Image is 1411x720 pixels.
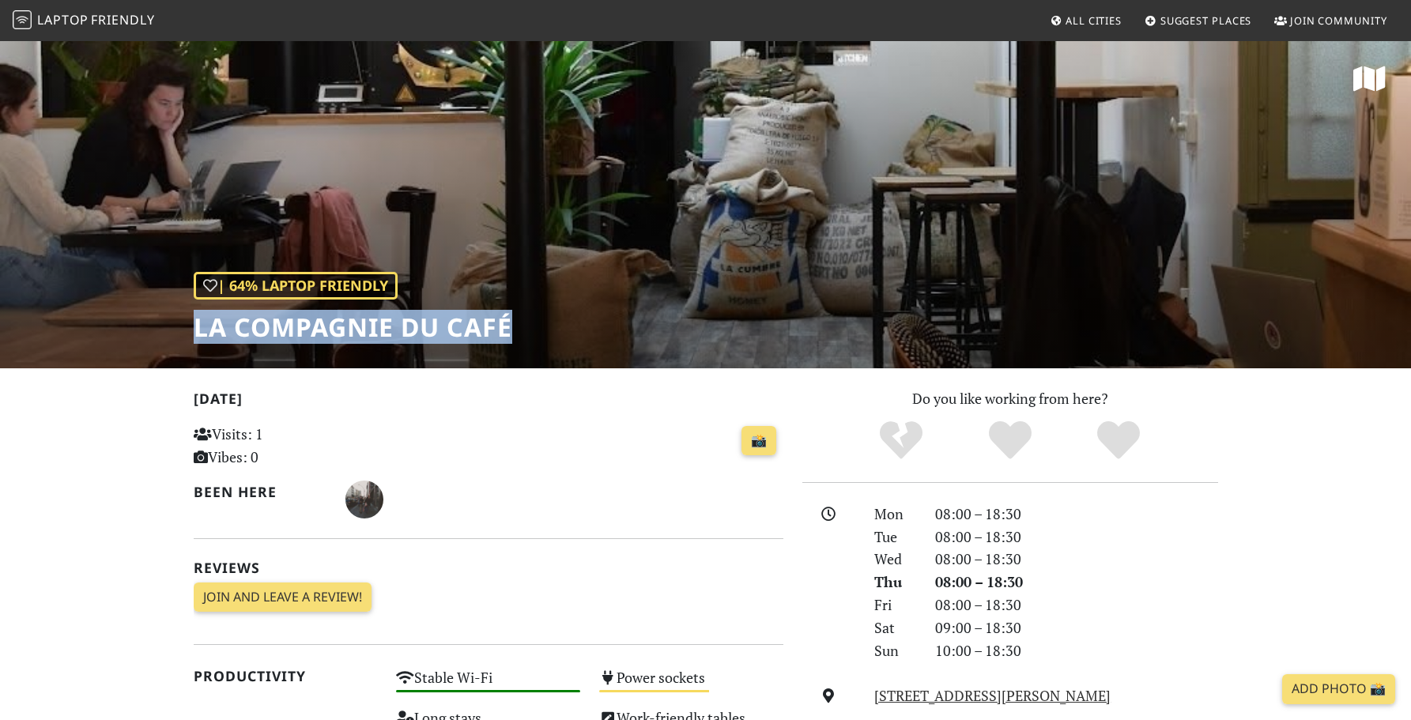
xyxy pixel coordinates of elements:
div: Yes [956,419,1065,462]
div: Tue [865,526,925,548]
div: 10:00 – 18:30 [926,639,1228,662]
div: 08:00 – 18:30 [926,548,1228,571]
p: Visits: 1 Vibes: 0 [194,423,378,469]
div: Sun [865,639,925,662]
span: Pol Deàs [345,488,383,507]
div: Mon [865,503,925,526]
span: Friendly [91,11,154,28]
h1: La Compagnie du Café [194,312,512,342]
img: LaptopFriendly [13,10,32,29]
div: No [847,419,956,462]
div: Wed [865,548,925,571]
a: LaptopFriendly LaptopFriendly [13,7,155,35]
a: Add Photo 📸 [1282,674,1395,704]
h2: Reviews [194,560,783,576]
a: [STREET_ADDRESS][PERSON_NAME] [874,686,1111,705]
img: 1798-pol.jpg [345,481,383,518]
div: | 64% Laptop Friendly [194,272,398,300]
a: 📸 [741,426,776,456]
h2: Productivity [194,668,378,684]
h2: [DATE] [194,390,783,413]
div: 08:00 – 18:30 [926,503,1228,526]
div: 08:00 – 18:30 [926,571,1228,594]
div: Thu [865,571,925,594]
span: Laptop [37,11,89,28]
a: Join Community [1268,6,1394,35]
p: Do you like working from here? [802,387,1218,410]
a: All Cities [1043,6,1128,35]
div: Stable Wi-Fi [387,665,590,705]
div: 08:00 – 18:30 [926,594,1228,616]
div: Sat [865,616,925,639]
span: All Cities [1066,13,1122,28]
a: Join and leave a review! [194,582,372,613]
span: Join Community [1290,13,1387,28]
h2: Been here [194,484,327,500]
a: Suggest Places [1138,6,1258,35]
div: 08:00 – 18:30 [926,526,1228,548]
div: Definitely! [1064,419,1173,462]
span: Suggest Places [1160,13,1252,28]
div: Power sockets [590,665,793,705]
div: 09:00 – 18:30 [926,616,1228,639]
div: Fri [865,594,925,616]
